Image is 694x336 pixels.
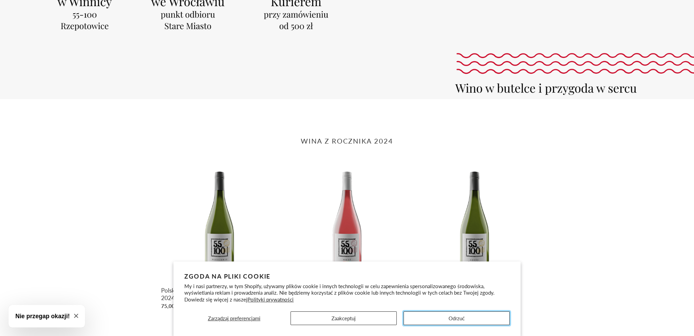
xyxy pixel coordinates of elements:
h2: Zgoda na pliki cookie [184,272,510,280]
button: Odrzuć [403,311,510,325]
h2: WINA Z ROCZNIKA 2024 [161,137,533,145]
p: My i nasi partnerzy, w tym Shopify, używamy plików cookie i innych technologii w celu zapewnienia... [184,283,510,303]
button: Zarządzaj preferencjami [184,311,284,325]
span: Zarządzaj preferencjami [208,315,260,321]
a: Polityki prywatności [247,296,294,303]
button: Zaakceptuj [291,311,397,325]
